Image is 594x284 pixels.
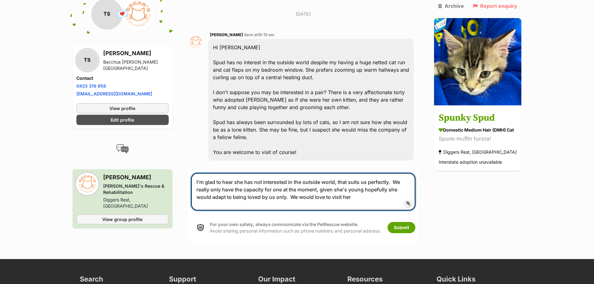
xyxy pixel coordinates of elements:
[76,83,106,88] a: 0433 319 958
[439,135,517,143] div: Spunk-muffin funsta!
[473,3,517,9] a: Report enquiry
[76,214,169,224] a: View group profile
[208,39,414,161] div: Hi [PERSON_NAME] Spud has no interest in the outside world despite my having a huge netted cat ru...
[76,173,98,195] img: Oscar's Rescue & Rehabilitation profile pic
[116,144,129,153] img: conversation-icon-4a6f8262b818ee0b60e3300018af0b2d0b884aa5de6e9bcb8d3d4eeb1a70a7c4.svg
[103,59,169,71] div: Bacchus [PERSON_NAME][GEOGRAPHIC_DATA]
[103,173,169,181] h3: [PERSON_NAME]
[210,222,359,227] strong: For your own safety, always communicate via the PetRescue website.
[188,34,204,50] img: Dan profile pic
[210,32,243,37] span: [PERSON_NAME]
[258,32,274,37] span: 10:13 am
[434,107,521,171] a: Spunky Spud Domestic Medium Hair (DMH) Cat Spunk-muffin funsta! Diggers Rest, [GEOGRAPHIC_DATA] I...
[76,103,169,113] a: View profile
[103,196,169,209] div: Diggers Rest, [GEOGRAPHIC_DATA]
[188,11,419,17] p: [DATE]
[111,116,134,123] span: Edit profile
[434,18,521,105] img: Spunky Spud
[102,216,142,222] span: View group profile
[115,7,129,21] span: 💌
[439,127,517,133] div: Domestic Medium Hair (DMH) Cat
[76,49,98,71] div: TS
[103,49,169,57] h3: [PERSON_NAME]
[76,114,169,125] a: Edit profile
[76,91,152,96] a: [EMAIL_ADDRESS][DOMAIN_NAME]
[439,111,517,125] h3: Spunky Spud
[244,32,274,37] span: Sent at
[439,148,517,156] div: Diggers Rest, [GEOGRAPHIC_DATA]
[438,3,464,9] a: Archive
[388,222,415,233] button: Submit
[109,105,135,111] span: View profile
[103,183,169,195] div: [PERSON_NAME]'s Rescue & Rehabilitation
[76,75,169,81] h4: Contact
[210,221,381,234] p: Avoid sharing personal information such as phone numbers and personal address.
[439,160,502,165] span: Interstate adoption unavailable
